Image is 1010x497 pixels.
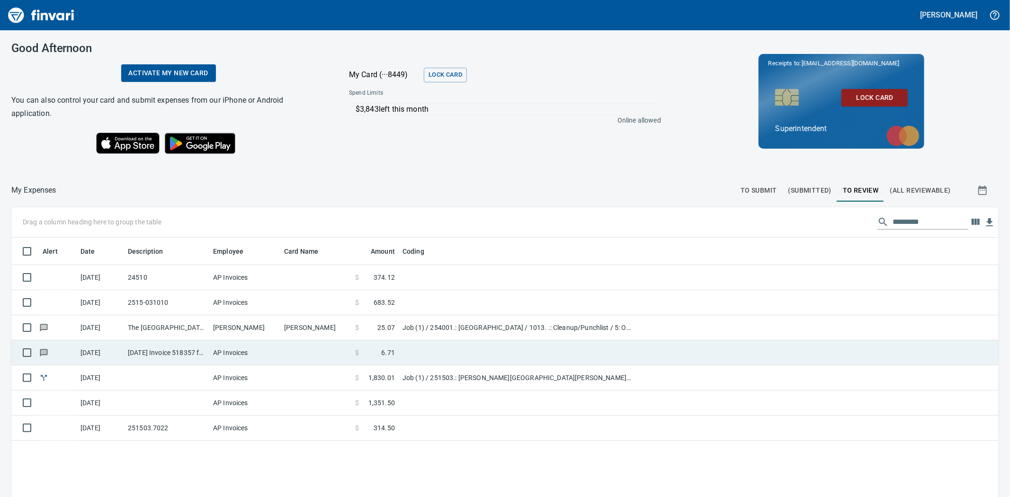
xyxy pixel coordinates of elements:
[128,246,176,257] span: Description
[124,340,209,365] td: [DATE] Invoice 518357 from A-1 Industrial Supply, LLC (1-29744)
[39,374,49,381] span: Split transaction
[768,59,915,68] p: Receipts to:
[284,246,331,257] span: Card Name
[129,67,208,79] span: Activate my new card
[775,123,908,134] p: Superintendent
[374,423,395,433] span: 314.50
[77,265,124,290] td: [DATE]
[356,104,654,115] p: $3,843 left this month
[424,68,467,82] button: Lock Card
[77,365,124,390] td: [DATE]
[11,185,56,196] nav: breadcrumb
[355,298,359,307] span: $
[124,315,209,340] td: The [GEOGRAPHIC_DATA] OR
[890,185,951,196] span: (All Reviewable)
[209,340,280,365] td: AP Invoices
[882,121,924,151] img: mastercard.svg
[96,133,160,154] img: Download on the App Store
[280,315,351,340] td: [PERSON_NAME]
[355,398,359,408] span: $
[371,246,395,257] span: Amount
[77,416,124,441] td: [DATE]
[843,185,879,196] span: To Review
[124,416,209,441] td: 251503.7022
[11,185,56,196] p: My Expenses
[368,398,395,408] span: 1,351.50
[381,348,395,357] span: 6.71
[921,10,977,20] h5: [PERSON_NAME]
[968,179,999,202] button: Show transactions within a particular date range
[121,64,216,82] a: Activate my new card
[368,373,395,382] span: 1,830.01
[11,42,325,55] h3: Good Afternoon
[374,273,395,282] span: 374.12
[374,298,395,307] span: 683.52
[968,215,983,229] button: Choose columns to display
[355,348,359,357] span: $
[402,246,437,257] span: Coding
[23,217,161,227] p: Drag a column heading here to group the table
[43,246,58,257] span: Alert
[355,423,359,433] span: $
[399,315,635,340] td: Job (1) / 254001.: [GEOGRAPHIC_DATA] / 1013. .: Cleanup/Punchlist / 5: Other
[80,246,107,257] span: Date
[429,70,462,80] span: Lock Card
[918,8,980,22] button: [PERSON_NAME]
[209,315,280,340] td: [PERSON_NAME]
[39,349,49,355] span: Has messages
[741,185,777,196] span: To Submit
[213,246,243,257] span: Employee
[355,373,359,382] span: $
[77,290,124,315] td: [DATE]
[160,128,241,159] img: Get it on Google Play
[355,273,359,282] span: $
[399,365,635,390] td: Job (1) / 251503.: [PERSON_NAME][GEOGRAPHIC_DATA][PERSON_NAME] Industrial / 514812. 02.: Storm 48...
[402,246,424,257] span: Coding
[801,59,900,68] span: [EMAIL_ADDRESS][DOMAIN_NAME]
[209,365,280,390] td: AP Invoices
[6,4,77,27] img: Finvari
[77,390,124,416] td: [DATE]
[841,89,908,106] button: Lock Card
[124,290,209,315] td: 2515-031010
[349,89,521,98] span: Spend Limits
[788,185,831,196] span: (Submitted)
[80,246,95,257] span: Date
[849,92,900,104] span: Lock Card
[983,215,997,230] button: Download Table
[43,246,70,257] span: Alert
[77,340,124,365] td: [DATE]
[209,290,280,315] td: AP Invoices
[355,323,359,332] span: $
[124,265,209,290] td: 24510
[209,416,280,441] td: AP Invoices
[77,315,124,340] td: [DATE]
[11,94,325,120] h6: You can also control your card and submit expenses from our iPhone or Android application.
[341,115,661,125] p: Online allowed
[39,324,49,330] span: Has messages
[349,69,420,80] p: My Card (···8449)
[377,323,395,332] span: 25.07
[209,390,280,416] td: AP Invoices
[213,246,256,257] span: Employee
[284,246,318,257] span: Card Name
[128,246,163,257] span: Description
[209,265,280,290] td: AP Invoices
[358,246,395,257] span: Amount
